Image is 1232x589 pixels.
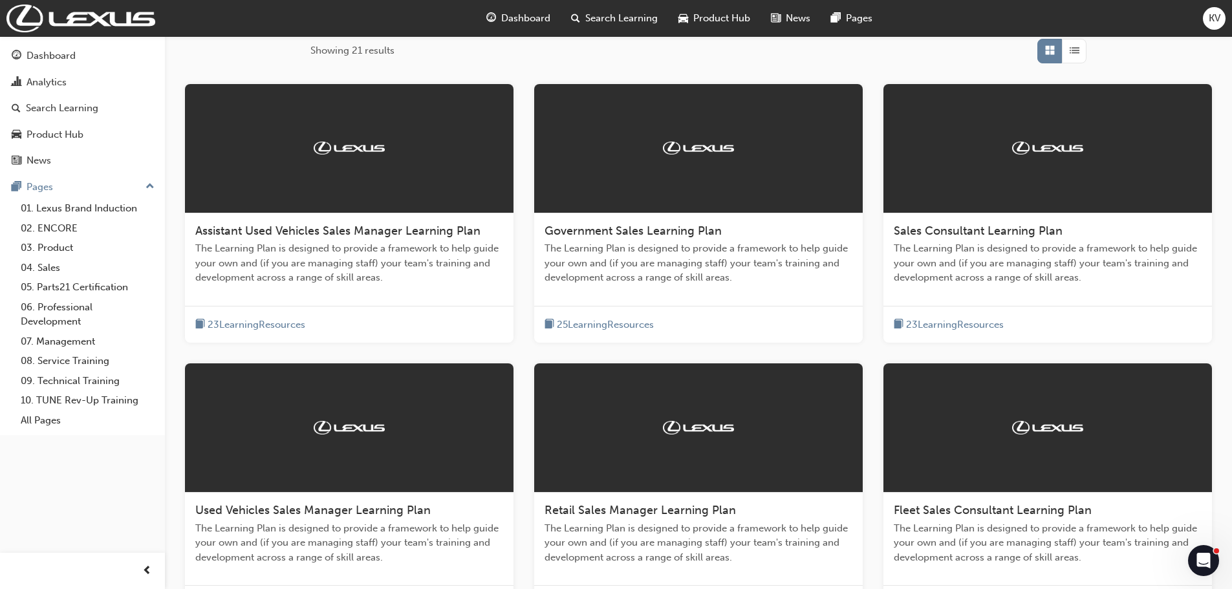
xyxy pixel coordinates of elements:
[894,521,1202,565] span: The Learning Plan is designed to provide a framework to help guide your own and (if you are manag...
[557,317,654,332] span: 25 Learning Resources
[314,142,385,155] img: Trak
[16,351,160,371] a: 08. Service Training
[1012,142,1083,155] img: Trak
[12,182,21,193] span: pages-icon
[6,5,155,32] img: Trak
[5,149,160,173] a: News
[27,153,51,168] div: News
[545,241,852,285] span: The Learning Plan is designed to provide a framework to help guide your own and (if you are manag...
[310,43,394,58] span: Showing 21 results
[5,96,160,120] a: Search Learning
[534,84,863,343] a: TrakGovernment Sales Learning PlanThe Learning Plan is designed to provide a framework to help gu...
[561,5,668,32] a: search-iconSearch Learning
[894,241,1202,285] span: The Learning Plan is designed to provide a framework to help guide your own and (if you are manag...
[771,10,781,27] span: news-icon
[486,10,496,27] span: guage-icon
[16,411,160,431] a: All Pages
[12,129,21,141] span: car-icon
[821,5,883,32] a: pages-iconPages
[12,50,21,62] span: guage-icon
[1012,421,1083,434] img: Trak
[12,155,21,167] span: news-icon
[501,11,550,26] span: Dashboard
[894,503,1092,517] span: Fleet Sales Consultant Learning Plan
[195,503,431,517] span: Used Vehicles Sales Manager Learning Plan
[663,421,734,434] img: Trak
[142,563,152,579] span: prev-icon
[195,241,503,285] span: The Learning Plan is designed to provide a framework to help guide your own and (if you are manag...
[27,48,76,63] div: Dashboard
[16,391,160,411] a: 10. TUNE Rev-Up Training
[12,103,21,114] span: search-icon
[16,332,160,352] a: 07. Management
[883,84,1212,343] a: TrakSales Consultant Learning PlanThe Learning Plan is designed to provide a framework to help gu...
[27,75,67,90] div: Analytics
[545,317,654,333] button: book-icon25LearningResources
[545,317,554,333] span: book-icon
[5,175,160,199] button: Pages
[761,5,821,32] a: news-iconNews
[26,101,98,116] div: Search Learning
[195,317,205,333] span: book-icon
[16,277,160,297] a: 05. Parts21 Certification
[208,317,305,332] span: 23 Learning Resources
[16,198,160,219] a: 01. Lexus Brand Induction
[545,503,736,517] span: Retail Sales Manager Learning Plan
[668,5,761,32] a: car-iconProduct Hub
[1070,43,1079,58] span: List
[185,84,513,343] a: TrakAssistant Used Vehicles Sales Manager Learning PlanThe Learning Plan is designed to provide a...
[585,11,658,26] span: Search Learning
[16,238,160,258] a: 03. Product
[195,521,503,565] span: The Learning Plan is designed to provide a framework to help guide your own and (if you are manag...
[545,521,852,565] span: The Learning Plan is designed to provide a framework to help guide your own and (if you are manag...
[678,10,688,27] span: car-icon
[1045,43,1055,58] span: Grid
[5,41,160,175] button: DashboardAnalyticsSearch LearningProduct HubNews
[16,219,160,239] a: 02. ENCORE
[146,178,155,195] span: up-icon
[16,297,160,332] a: 06. Professional Development
[195,317,305,333] button: book-icon23LearningResources
[12,77,21,89] span: chart-icon
[1203,7,1226,30] button: KV
[894,224,1063,238] span: Sales Consultant Learning Plan
[786,11,810,26] span: News
[846,11,872,26] span: Pages
[16,371,160,391] a: 09. Technical Training
[314,421,385,434] img: Trak
[693,11,750,26] span: Product Hub
[195,224,481,238] span: Assistant Used Vehicles Sales Manager Learning Plan
[5,123,160,147] a: Product Hub
[27,127,83,142] div: Product Hub
[663,142,734,155] img: Trak
[571,10,580,27] span: search-icon
[545,224,722,238] span: Government Sales Learning Plan
[831,10,841,27] span: pages-icon
[1188,545,1219,576] iframe: Intercom live chat
[16,258,160,278] a: 04. Sales
[906,317,1004,332] span: 23 Learning Resources
[5,44,160,68] a: Dashboard
[5,70,160,94] a: Analytics
[894,317,903,333] span: book-icon
[27,180,53,195] div: Pages
[476,5,561,32] a: guage-iconDashboard
[1209,11,1220,26] span: KV
[894,317,1004,333] button: book-icon23LearningResources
